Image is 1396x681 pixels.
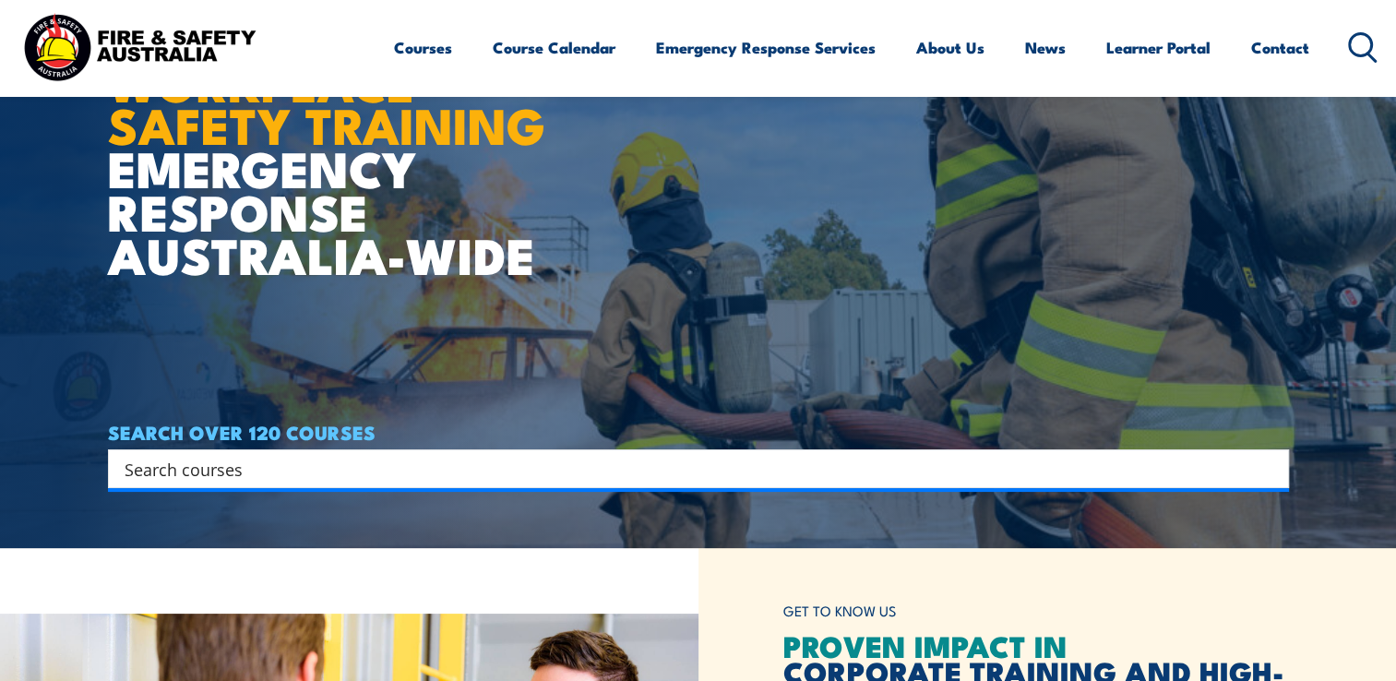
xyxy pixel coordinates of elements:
[108,14,559,276] h1: EMERGENCY RESPONSE AUSTRALIA-WIDE
[783,622,1068,668] span: PROVEN IMPACT IN
[108,42,545,162] strong: WORKPLACE SAFETY TRAINING
[128,456,1252,482] form: Search form
[394,23,452,72] a: Courses
[1257,456,1283,482] button: Search magnifier button
[125,455,1248,483] input: Search input
[1106,23,1211,72] a: Learner Portal
[783,594,1289,628] h6: GET TO KNOW US
[916,23,984,72] a: About Us
[1251,23,1309,72] a: Contact
[493,23,615,72] a: Course Calendar
[656,23,876,72] a: Emergency Response Services
[108,422,1289,442] h4: SEARCH OVER 120 COURSES
[1025,23,1066,72] a: News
